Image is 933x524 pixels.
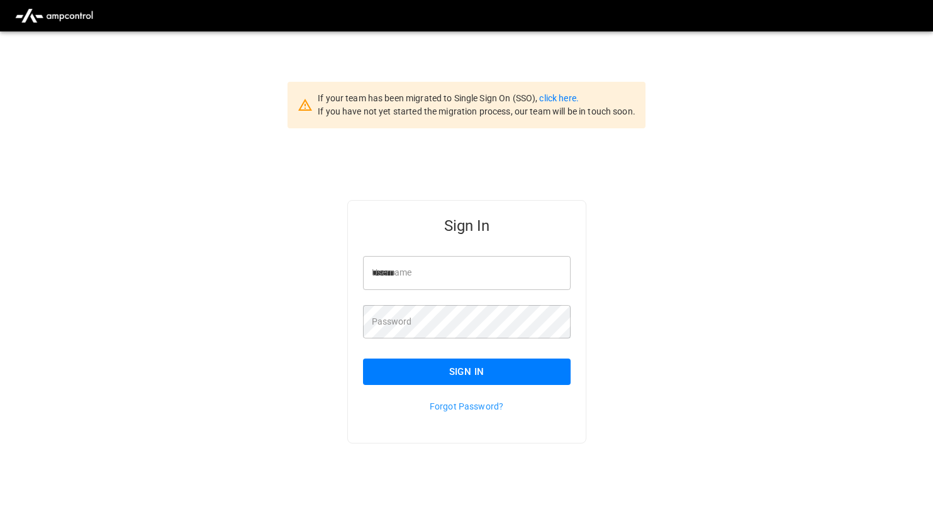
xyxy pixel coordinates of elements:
button: Sign In [363,359,571,385]
img: ampcontrol.io logo [10,4,98,28]
span: If your team has been migrated to Single Sign On (SSO), [318,93,539,103]
span: If you have not yet started the migration process, our team will be in touch soon. [318,106,635,116]
h5: Sign In [363,216,571,236]
p: Forgot Password? [363,400,571,413]
a: click here. [539,93,578,103]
